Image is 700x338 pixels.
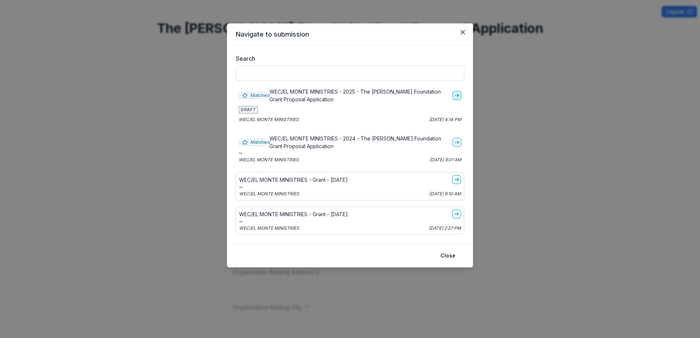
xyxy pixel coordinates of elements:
[452,210,461,218] a: go-to
[239,116,299,123] p: WEC/EL MONTE MINISTRIES
[269,88,450,103] p: WEC/EL MONTE MINISTRIES - 2025 - The [PERSON_NAME] Foundation Grant Proposal Application
[453,91,461,100] a: go-to
[239,92,267,99] span: Matched
[239,139,267,146] span: Matched
[239,191,299,197] p: WEC/EL MONTE MINISTRIES
[236,54,460,63] label: Search
[269,135,450,150] p: WEC/EL MONTE MINISTRIES - 2024 - The [PERSON_NAME] Foundation Grant Proposal Application
[436,250,460,262] button: Close
[239,210,348,218] p: WEC/EL MONTE MINISTRIES - Grant - [DATE]
[239,225,299,232] p: WEC/EL MONTE MINISTRIES
[239,176,348,184] p: WEC/EL MONTE MINISTRIES - Grant - [DATE]
[453,138,461,147] a: go-to
[429,225,461,232] p: [DATE] 2:27 PM
[239,157,299,163] p: WEC/EL MONTE MINISTRIES
[457,26,469,38] button: Close
[227,23,473,45] header: Navigate to submission
[239,106,258,113] span: DRAFT
[429,191,461,197] p: [DATE] 9:10 AM
[429,157,461,163] p: [DATE] 9:01 AM
[429,116,461,123] p: [DATE] 4:14 PM
[452,175,461,184] a: go-to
